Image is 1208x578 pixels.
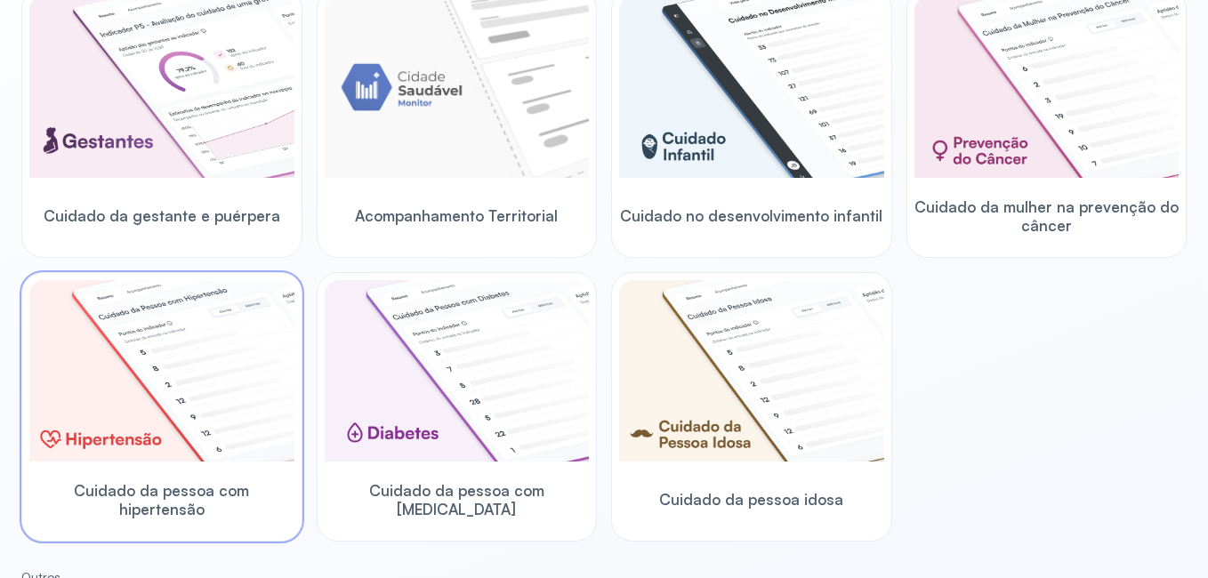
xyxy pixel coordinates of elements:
span: Cuidado no desenvolvimento infantil [620,206,882,225]
span: Cuidado da pessoa com [MEDICAL_DATA] [325,481,590,519]
img: diabetics.png [325,280,590,462]
span: Cuidado da pessoa idosa [659,490,843,509]
span: Cuidado da pessoa com hipertensão [29,481,294,519]
img: elderly.png [619,280,884,462]
span: Cuidado da gestante e puérpera [44,206,280,225]
span: Cuidado da mulher na prevenção do câncer [914,197,1180,236]
img: hypertension.png [29,280,294,462]
span: Acompanhamento Territorial [355,206,558,225]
